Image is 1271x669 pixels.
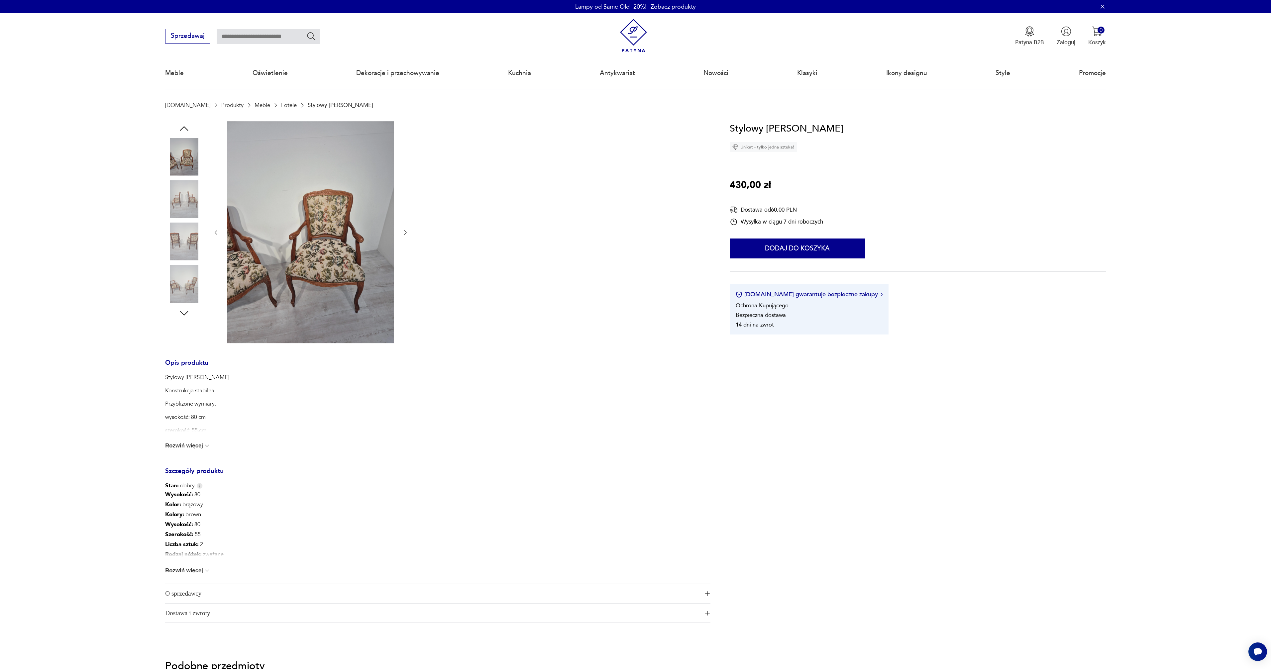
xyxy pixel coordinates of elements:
div: Wysyłka w ciągu 7 dni roboczych [730,218,823,226]
p: brązowy [165,500,224,510]
a: Klasyki [797,58,817,88]
button: 0Koszyk [1088,26,1106,46]
p: Konstrukcja stabilna [165,387,348,395]
a: Style [996,58,1010,88]
b: Liczba sztuk : [165,540,199,548]
button: Rozwiń więcej [165,442,210,449]
h3: Opis produktu [165,360,710,374]
div: 0 [1098,27,1105,34]
button: Dodaj do koszyka [730,239,865,258]
img: chevron down [204,442,210,449]
div: Unikat - tylko jedna sztuka! [730,142,797,152]
iframe: Smartsupp widget button [1248,642,1267,661]
p: 55 [165,529,224,539]
p: Lampy od Same Old -20%! [575,3,647,11]
p: Zaloguj [1057,39,1075,46]
img: Patyna - sklep z meblami i dekoracjami vintage [617,19,650,52]
button: Patyna B2B [1015,26,1044,46]
button: Szukaj [306,31,316,41]
h1: Stylowy [PERSON_NAME] [730,121,843,137]
p: wysokość: 80 cm [165,413,348,421]
b: Wysokość : [165,491,193,498]
span: dobry [165,482,195,490]
b: Wysokość : [165,521,193,528]
img: Zdjęcie produktu Stylowy Fotel Ludwikowski [227,121,394,343]
p: szerokość: 55,cm [165,427,348,434]
a: Fotele [281,102,297,108]
b: Kolor: [165,501,181,508]
img: Zdjęcie produktu Stylowy Fotel Ludwikowski [165,180,203,218]
p: brown [165,510,224,520]
div: Dostawa od 60,00 PLN [730,206,823,214]
p: Stylowy [PERSON_NAME] [308,102,373,108]
img: Zdjęcie produktu Stylowy Fotel Ludwikowski [165,265,203,303]
img: Ikonka użytkownika [1061,26,1071,37]
img: Zdjęcie produktu Stylowy Fotel Ludwikowski [165,138,203,176]
img: Info icon [197,483,203,489]
img: chevron down [204,567,210,574]
p: 80 [165,490,224,500]
p: zwężane [165,549,224,559]
a: Antykwariat [600,58,635,88]
img: Zdjęcie produktu Stylowy Fotel Ludwikowski [165,223,203,260]
img: Ikona koszyka [1092,26,1102,37]
p: 80 [165,520,224,529]
p: Przybliżone wymiary: [165,400,348,408]
a: Ikona medaluPatyna B2B [1015,26,1044,46]
a: Oświetlenie [253,58,288,88]
a: Nowości [703,58,728,88]
p: 430,00 zł [730,178,771,193]
p: 2 [165,539,224,549]
a: Meble [255,102,270,108]
b: Stan: [165,482,179,489]
a: Dekoracje i przechowywanie [356,58,439,88]
p: Koszyk [1088,39,1106,46]
a: Kuchnia [508,58,531,88]
li: 14 dni na zwrot [736,321,774,329]
p: Stylowy [PERSON_NAME] [165,373,348,381]
img: Ikona plusa [705,611,710,616]
a: Produkty [221,102,244,108]
img: Ikona dostawy [730,206,738,214]
button: Sprzedawaj [165,29,210,44]
li: Bezpieczna dostawa [736,311,786,319]
span: O sprzedawcy [165,584,699,603]
h3: Szczegóły produktu [165,469,710,482]
button: Rozwiń więcej [165,567,210,574]
b: Kolory : [165,511,184,518]
b: Szerokość : [165,530,193,538]
a: Sprzedawaj [165,34,210,39]
p: Patyna B2B [1015,39,1044,46]
li: Ochrona Kupującego [736,302,789,309]
img: Ikona plusa [705,591,710,596]
button: Zaloguj [1057,26,1075,46]
button: [DOMAIN_NAME] gwarantuje bezpieczne zakupy [736,290,883,299]
img: Ikona diamentu [732,144,738,150]
img: Ikona certyfikatu [736,291,742,298]
button: Ikona plusaO sprzedawcy [165,584,710,603]
a: Meble [165,58,184,88]
b: Rodzaj nóżek : [165,550,202,558]
img: Ikona strzałki w prawo [881,293,883,296]
a: Zobacz produkty [651,3,696,11]
a: [DOMAIN_NAME] [165,102,210,108]
a: Ikony designu [886,58,927,88]
img: Ikona medalu [1024,26,1035,37]
button: Ikona plusaDostawa i zwroty [165,604,710,623]
a: Promocje [1079,58,1106,88]
span: Dostawa i zwroty [165,604,699,623]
